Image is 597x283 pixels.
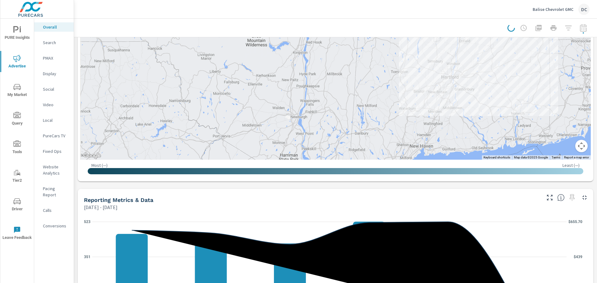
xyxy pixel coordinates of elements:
h5: Reporting Metrics & Data [84,197,153,203]
text: $655.70 [568,220,582,224]
p: PureCars TV [43,133,69,139]
span: Leave Feedback [2,226,32,241]
p: Fixed Ops [43,148,69,154]
div: Social [34,84,74,94]
p: Video [43,102,69,108]
span: My Market [2,83,32,98]
p: Website Analytics [43,164,69,176]
div: PMAX [34,53,74,63]
div: Website Analytics [34,162,74,178]
button: Keyboard shortcuts [484,155,510,160]
span: Select a preset date range to save this widget [567,193,577,203]
p: Overall [43,24,69,30]
p: Search [43,39,69,46]
a: Open this area in Google Maps (opens a new window) [82,152,102,160]
div: Local [34,116,74,125]
div: Conversions [34,221,74,231]
text: 351 [84,255,90,259]
a: Report a map error [564,156,589,159]
div: DC [578,4,590,15]
p: Calls [43,207,69,213]
p: Least ( — ) [562,162,580,168]
div: Overall [34,22,74,32]
span: Tier2 [2,169,32,184]
span: Map data ©2025 Google [514,156,548,159]
div: Search [34,38,74,47]
p: Display [43,71,69,77]
span: Driver [2,198,32,213]
span: Tools [2,140,32,156]
p: Pacing Report [43,185,69,198]
p: Conversions [43,223,69,229]
span: Understand performance data overtime and see how metrics compare to each other. [557,194,565,201]
div: Calls [34,206,74,215]
button: Map camera controls [575,140,588,152]
p: [DATE] - [DATE] [84,203,118,211]
text: 523 [84,220,90,224]
p: Most ( — ) [91,162,108,168]
div: Fixed Ops [34,147,74,156]
div: nav menu [0,19,34,247]
div: Display [34,69,74,78]
div: Pacing Report [34,184,74,199]
a: Terms (opens in new tab) [552,156,560,159]
p: Local [43,117,69,123]
button: Make Fullscreen [545,193,555,203]
span: PURE Insights [2,26,32,41]
p: PMAX [43,55,69,61]
img: Google [82,152,102,160]
text: $439 [574,255,582,259]
p: Social [43,86,69,92]
div: Video [34,100,74,109]
span: Query [2,112,32,127]
div: PureCars TV [34,131,74,140]
p: Balise Chevrolet GMC [533,7,573,12]
button: Minimize Widget [580,193,590,203]
span: Advertise [2,55,32,70]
